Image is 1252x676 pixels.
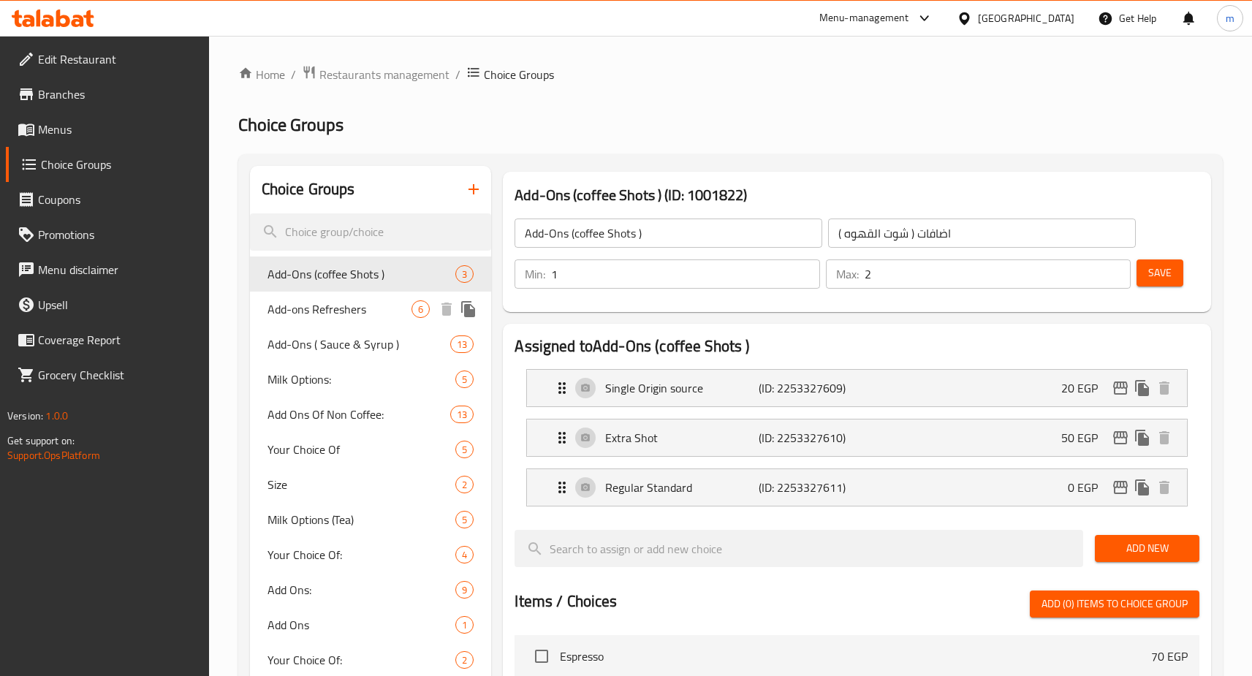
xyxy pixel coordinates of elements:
div: Add-ons Refreshers6deleteduplicate [250,292,492,327]
button: Save [1137,259,1183,286]
div: Choices [455,476,474,493]
button: Add (0) items to choice group [1030,590,1199,618]
p: 0 EGP [1068,479,1109,496]
span: 5 [456,513,473,527]
p: 70 EGP [1151,647,1188,665]
span: Add New [1107,539,1188,558]
span: Upsell [38,296,197,314]
div: Milk Options (Tea)5 [250,502,492,537]
span: 6 [412,303,429,316]
span: 2 [456,478,473,492]
span: Choice Groups [238,108,344,141]
p: Single Origin source [605,379,758,397]
div: Add Ons1 [250,607,492,642]
span: Get support on: [7,431,75,450]
span: Your Choice Of [268,441,456,458]
span: Menu disclaimer [38,261,197,278]
li: Expand [515,363,1199,413]
h2: Choice Groups [262,178,355,200]
button: duplicate [458,298,479,320]
span: Choice Groups [484,66,554,83]
span: 13 [451,408,473,422]
div: Size2 [250,467,492,502]
p: (ID: 2253327611) [759,479,861,496]
span: 1.0.0 [45,406,68,425]
a: Support.OpsPlatform [7,446,100,465]
span: Milk Options (Tea) [268,511,456,528]
div: Expand [527,469,1187,506]
div: Choices [455,651,474,669]
nav: breadcrumb [238,65,1223,84]
li: Expand [515,463,1199,512]
a: Grocery Checklist [6,357,209,392]
p: (ID: 2253327610) [759,429,861,447]
button: edit [1109,476,1131,498]
input: search [515,530,1083,567]
span: Add (0) items to choice group [1042,595,1188,613]
div: Choices [411,300,430,318]
a: Branches [6,77,209,112]
div: Choices [450,335,474,353]
a: Restaurants management [302,65,449,84]
div: Your Choice Of5 [250,432,492,467]
div: Milk Options:5 [250,362,492,397]
button: delete [1153,427,1175,449]
div: Menu-management [819,10,909,27]
li: Expand [515,413,1199,463]
div: Your Choice Of:4 [250,537,492,572]
span: Select choice [526,641,557,672]
div: Add-Ons (coffee Shots )3 [250,257,492,292]
div: Choices [455,511,474,528]
a: Edit Restaurant [6,42,209,77]
button: delete [436,298,458,320]
span: Espresso [560,647,1151,665]
button: Add New [1095,535,1199,562]
div: Choices [455,265,474,283]
span: 1 [456,618,473,632]
p: Max: [836,265,859,283]
div: Add Ons:9 [250,572,492,607]
span: Promotions [38,226,197,243]
h2: Assigned to Add-Ons (coffee Shots ) [515,335,1199,357]
span: m [1226,10,1234,26]
h2: Items / Choices [515,590,617,612]
p: 20 EGP [1061,379,1109,397]
span: Branches [38,86,197,103]
a: Home [238,66,285,83]
span: Grocery Checklist [38,366,197,384]
p: Extra Shot [605,429,758,447]
span: Edit Restaurant [38,50,197,68]
input: search [250,213,492,251]
p: Min: [525,265,545,283]
span: Size [268,476,456,493]
span: 5 [456,443,473,457]
div: Choices [455,371,474,388]
div: Expand [527,419,1187,456]
p: (ID: 2253327609) [759,379,861,397]
span: 5 [456,373,473,387]
span: Coupons [38,191,197,208]
a: Choice Groups [6,147,209,182]
button: delete [1153,476,1175,498]
span: 4 [456,548,473,562]
div: Choices [455,616,474,634]
span: Coverage Report [38,331,197,349]
a: Upsell [6,287,209,322]
span: Add-Ons ( Sauce & Syrup ) [268,335,451,353]
div: [GEOGRAPHIC_DATA] [978,10,1074,26]
div: Choices [450,406,474,423]
span: Version: [7,406,43,425]
button: duplicate [1131,476,1153,498]
span: Add Ons Of Non Coffee: [268,406,451,423]
p: Regular Standard [605,479,758,496]
span: 13 [451,338,473,352]
span: Add Ons: [268,581,456,599]
button: duplicate [1131,377,1153,399]
div: Choices [455,581,474,599]
span: 9 [456,583,473,597]
div: Add Ons Of Non Coffee:13 [250,397,492,432]
span: 3 [456,267,473,281]
button: edit [1109,377,1131,399]
a: Coupons [6,182,209,217]
a: Coverage Report [6,322,209,357]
